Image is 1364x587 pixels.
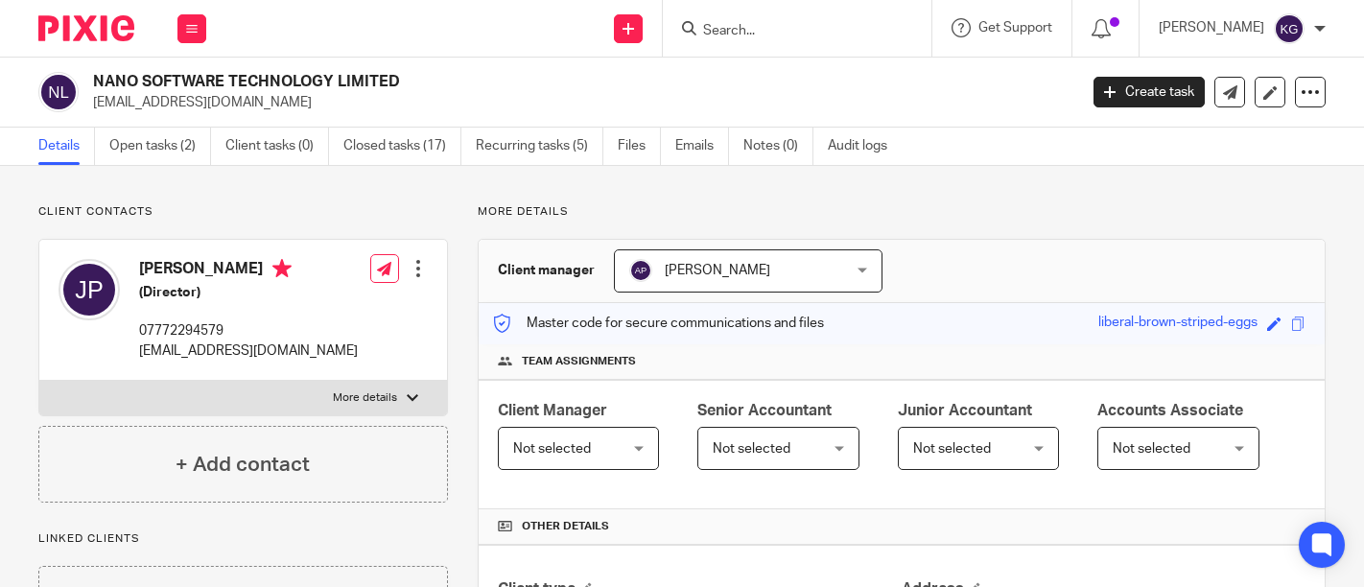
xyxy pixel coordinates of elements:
input: Search [701,23,874,40]
span: Not selected [913,442,991,456]
a: Closed tasks (17) [343,128,461,165]
span: Senior Accountant [697,403,832,418]
img: svg%3E [59,259,120,320]
h4: + Add contact [176,450,310,480]
span: Accounts Associate [1097,403,1243,418]
a: Details [38,128,95,165]
p: [PERSON_NAME] [1159,18,1264,37]
a: Client tasks (0) [225,128,329,165]
span: [PERSON_NAME] [665,264,770,277]
p: More details [478,204,1326,220]
img: svg%3E [1274,13,1305,44]
a: Audit logs [828,128,902,165]
span: Other details [522,519,609,534]
span: Get Support [978,21,1052,35]
p: Master code for secure communications and files [493,314,824,333]
h4: [PERSON_NAME] [139,259,358,283]
span: Client Manager [498,403,607,418]
span: Not selected [513,442,591,456]
span: Junior Accountant [898,403,1032,418]
img: svg%3E [38,72,79,112]
a: Notes (0) [743,128,813,165]
i: Primary [272,259,292,278]
a: Open tasks (2) [109,128,211,165]
p: More details [333,390,397,406]
p: Client contacts [38,204,448,220]
span: Not selected [1113,442,1190,456]
p: Linked clients [38,531,448,547]
span: Not selected [713,442,790,456]
p: [EMAIL_ADDRESS][DOMAIN_NAME] [93,93,1065,112]
p: 07772294579 [139,321,358,340]
h3: Client manager [498,261,595,280]
a: Files [618,128,661,165]
a: Emails [675,128,729,165]
img: Pixie [38,15,134,41]
span: Team assignments [522,354,636,369]
p: [EMAIL_ADDRESS][DOMAIN_NAME] [139,341,358,361]
a: Create task [1094,77,1205,107]
img: svg%3E [629,259,652,282]
h5: (Director) [139,283,358,302]
a: Recurring tasks (5) [476,128,603,165]
div: liberal-brown-striped-eggs [1098,313,1258,335]
h2: NANO SOFTWARE TECHNOLOGY LIMITED [93,72,870,92]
